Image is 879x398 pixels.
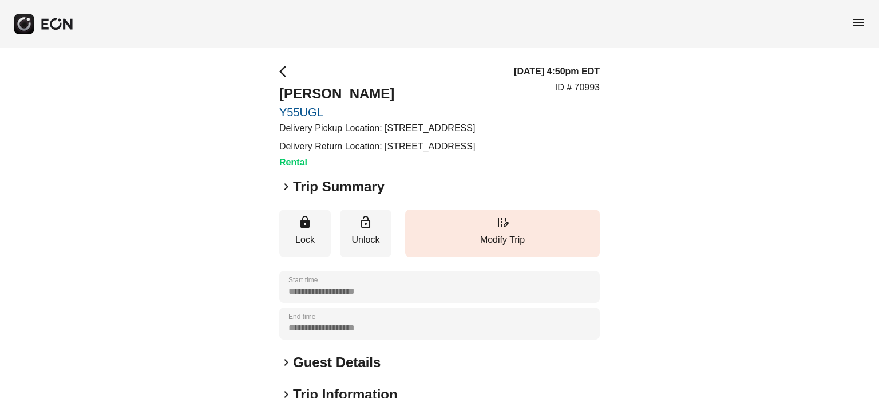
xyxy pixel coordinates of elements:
[279,356,293,369] span: keyboard_arrow_right
[346,233,386,247] p: Unlock
[279,210,331,257] button: Lock
[359,215,373,229] span: lock_open
[555,81,600,94] p: ID # 70993
[279,156,475,170] h3: Rental
[279,105,475,119] a: Y55UGL
[852,15,865,29] span: menu
[279,121,475,135] p: Delivery Pickup Location: [STREET_ADDRESS]
[411,233,594,247] p: Modify Trip
[285,233,325,247] p: Lock
[405,210,600,257] button: Modify Trip
[496,215,509,229] span: edit_road
[279,65,293,78] span: arrow_back_ios
[279,180,293,194] span: keyboard_arrow_right
[298,215,312,229] span: lock
[514,65,600,78] h3: [DATE] 4:50pm EDT
[293,178,385,196] h2: Trip Summary
[293,353,381,372] h2: Guest Details
[279,85,475,103] h2: [PERSON_NAME]
[279,140,475,153] p: Delivery Return Location: [STREET_ADDRESS]
[340,210,391,257] button: Unlock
